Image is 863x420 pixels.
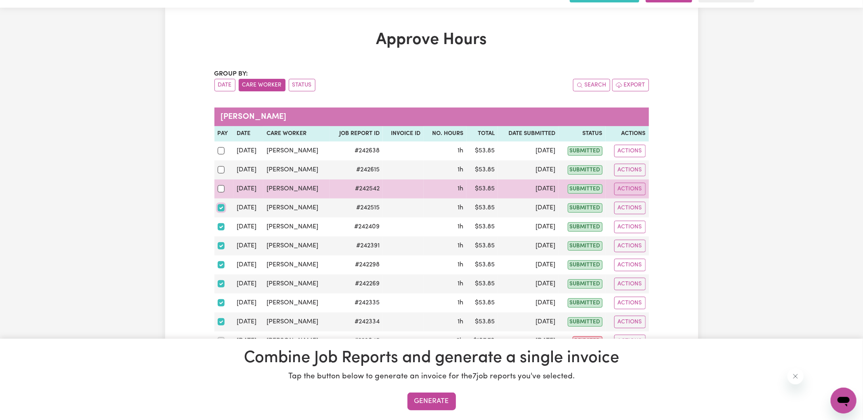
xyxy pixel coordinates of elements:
span: 1 hour [458,262,463,268]
td: [DATE] [233,312,263,331]
td: $ 53.85 [466,293,498,312]
h1: Approve Hours [214,30,649,50]
span: 1 hour [458,167,463,173]
td: [PERSON_NAME] [263,331,330,351]
td: # 242542 [330,179,383,198]
td: [DATE] [498,236,559,255]
td: $ 53.85 [466,217,498,236]
span: submitted [568,222,603,232]
span: submitted [568,165,603,175]
td: # 242409 [330,217,383,236]
td: [DATE] [498,293,559,312]
td: [DATE] [233,217,263,236]
button: Actions [614,221,646,233]
span: submitted [568,298,603,308]
td: [DATE] [233,141,263,160]
button: Generate [407,393,456,410]
span: 1 hour [458,148,463,154]
span: submitted [568,146,603,156]
button: Export [612,79,649,91]
td: [PERSON_NAME] [263,255,330,274]
td: # 242298 [330,255,383,274]
td: [DATE] [233,274,263,293]
button: sort invoices by date [214,79,235,91]
td: [PERSON_NAME] [263,293,330,312]
td: [PERSON_NAME] [263,236,330,255]
td: [DATE] [233,179,263,198]
iframe: Button to launch messaging window [831,388,857,414]
span: submitted [568,260,603,270]
button: Actions [614,297,646,309]
span: 1 hour [458,205,463,211]
td: # 229045 [330,331,383,351]
td: [DATE] [498,274,559,293]
td: # 242269 [330,274,383,293]
td: $ 53.85 [466,312,498,331]
span: submitted [568,279,603,289]
th: Pay [214,126,234,141]
td: [PERSON_NAME] [263,217,330,236]
span: 1 hour [458,319,463,325]
span: 1 hour [458,186,463,192]
td: [DATE] [233,236,263,255]
td: [PERSON_NAME] [263,141,330,160]
td: [PERSON_NAME] [263,179,330,198]
span: submitted [568,184,603,194]
button: Actions [614,145,646,157]
button: Actions [614,164,646,176]
td: [PERSON_NAME] [263,312,330,331]
button: Actions [614,316,646,328]
button: Actions [614,183,646,195]
td: $ 53.85 [466,274,498,293]
td: [DATE] [498,198,559,217]
span: rejected [573,336,603,346]
td: [DATE] [233,198,263,217]
span: 1 hour [458,243,463,249]
td: [DATE] [498,160,559,179]
p: Tap the button below to generate an invoice for the 7 job reports you've selected. [10,371,853,383]
td: # 242334 [330,312,383,331]
span: submitted [568,241,603,251]
button: sort invoices by care worker [239,79,286,91]
td: $ 53.85 [466,198,498,217]
span: Need any help? [5,6,49,12]
td: [DATE] [498,217,559,236]
button: Actions [614,259,646,271]
td: $ 53.85 [466,255,498,274]
td: [DATE] [498,331,559,351]
button: Search [573,79,610,91]
button: sort invoices by paid status [289,79,315,91]
td: [DATE] [498,255,559,274]
td: [DATE] [498,312,559,331]
span: submitted [568,317,603,327]
caption: [PERSON_NAME] [214,108,649,126]
button: Actions [614,202,646,214]
span: 2 hours [456,338,463,344]
th: Date [233,126,263,141]
th: Total [466,126,498,141]
button: Actions [614,240,646,252]
iframe: Close message [787,368,804,384]
td: [DATE] [233,255,263,274]
span: 1 hour [458,300,463,306]
td: [DATE] [498,141,559,160]
td: [DATE] [498,179,559,198]
td: [DATE] [233,331,263,351]
td: [DATE] [233,293,263,312]
span: Group by: [214,71,248,77]
td: [DATE] [233,160,263,179]
span: 1 hour [458,224,463,230]
h1: Combine Job Reports and generate a single invoice [10,348,853,368]
td: # 242515 [330,198,383,217]
td: [PERSON_NAME] [263,198,330,217]
button: Actions [614,335,646,347]
th: Job Report ID [330,126,383,141]
th: Date Submitted [498,126,559,141]
td: # 242335 [330,293,383,312]
td: $ 107.70 [466,331,498,351]
td: [PERSON_NAME] [263,274,330,293]
th: Invoice ID [383,126,424,141]
th: Care worker [263,126,330,141]
span: submitted [568,203,603,213]
td: [PERSON_NAME] [263,160,330,179]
